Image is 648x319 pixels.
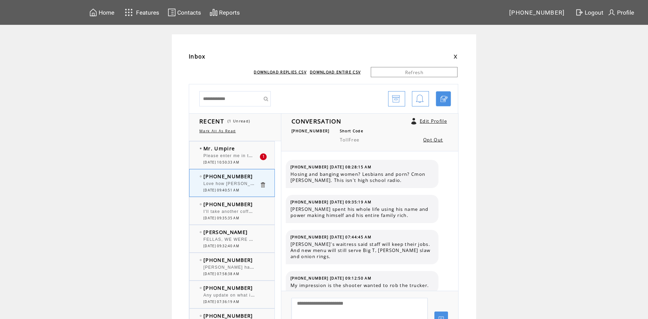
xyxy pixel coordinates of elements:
span: Features [136,9,159,16]
span: [PHONE_NUMBER] [DATE] 08:28:15 AM [290,165,371,169]
span: Mr. Umpire [203,145,235,152]
img: archive.png [392,91,400,107]
a: Opt Out [423,137,443,143]
span: [PHONE_NUMBER] [292,129,330,133]
span: [PHONE_NUMBER] [DATE] 07:44:45 AM [290,235,371,239]
span: Home [99,9,114,16]
span: [PHONE_NUMBER] [203,173,253,180]
div: 1 [260,153,267,160]
span: Logout [585,9,603,16]
a: Click to start a chat with mobile number by SMS [436,91,451,106]
span: [DATE] 07:36:19 AM [203,300,239,304]
span: Please enter me in the drawing for [US_STATE]/Jefferson Starship. [PERSON_NAME] [203,152,395,158]
img: home.svg [89,8,97,17]
a: Click to edit user profile [411,118,416,124]
a: Logout [574,7,607,18]
span: [PHONE_NUMBER] [203,312,253,319]
a: Mark All As Read [199,129,236,133]
span: [PHONE_NUMBER] [203,284,253,291]
span: My impression is the shooter wanted to rob the trucker. [290,282,433,288]
img: bulletEmpty.png [200,315,202,317]
span: [PHONE_NUMBER] [509,9,565,16]
img: contacts.svg [168,8,176,17]
img: chart.svg [210,8,218,17]
img: bulletEmpty.png [200,231,202,233]
img: bulletEmpty.png [200,259,202,261]
a: Contacts [167,7,202,18]
span: [DATE] 09:35:35 AM [203,216,239,220]
span: TollFree [340,137,360,143]
span: Contacts [177,9,201,16]
a: Click to delete these messgaes [260,182,266,188]
img: bulletEmpty.png [200,287,202,289]
span: [PHONE_NUMBER] [DATE] 09:35:19 AM [290,200,371,204]
a: DOWNLOAD REPLIES CSV [254,70,306,74]
a: Features [122,6,160,19]
img: profile.svg [608,8,616,17]
span: [PERSON_NAME] [203,229,248,235]
span: Profile [617,9,634,16]
img: bulletFull.png [200,148,202,149]
span: CONVERSATION [292,117,341,125]
span: [PHONE_NUMBER] [203,201,253,207]
input: Submit [261,91,271,106]
a: Reports [209,7,241,18]
img: bulletEmpty.png [200,203,202,205]
span: Hosing and banging women? Lesbians and porn? Cmon [PERSON_NAME]. This isn't high school radio. [290,171,433,183]
img: exit.svg [575,8,583,17]
span: RECENT [199,117,224,125]
a: Profile [607,7,635,18]
img: bell.png [416,91,424,107]
span: [PHONE_NUMBER] [203,256,253,263]
a: Edit Profile [420,118,447,124]
span: Inbox [189,53,205,60]
span: [PERSON_NAME] spent his whole life using his name and power making himself and his entire family ... [290,206,433,218]
span: Short Code [340,129,363,133]
span: [PERSON_NAME]'s waitress said staff will keep their jobs. And new menu will still serve Big T, [P... [290,241,433,259]
a: DOWNLOAD ENTIRE CSV [310,70,361,74]
span: [PHONE_NUMBER] [DATE] 09:12:50 AM [290,276,371,281]
span: [DATE] 07:58:38 AM [203,272,239,276]
a: Refresh [371,67,458,77]
img: bulletEmpty.png [200,175,202,177]
span: (1 Unread) [228,119,250,123]
img: features.svg [123,7,135,18]
span: [DATE] 10:50:33 AM [203,160,239,165]
span: I'll take another coffee shop over another gambling parlor which we have way too many in the city... [203,207,481,214]
span: [DATE] 09:40:51 AM [203,188,239,192]
span: Love how [PERSON_NAME] sounded peeved that he didn't break [PERSON_NAME] news. [203,180,404,186]
span: [PERSON_NAME] have you heard that the mall is putting in a dance studio and a tattoo shop [203,263,412,270]
span: Any update on what is coming to Tjs? [203,291,287,298]
span: Reports [219,9,240,16]
a: Home [88,7,115,18]
span: [DATE] 09:32:40 AM [203,244,239,248]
